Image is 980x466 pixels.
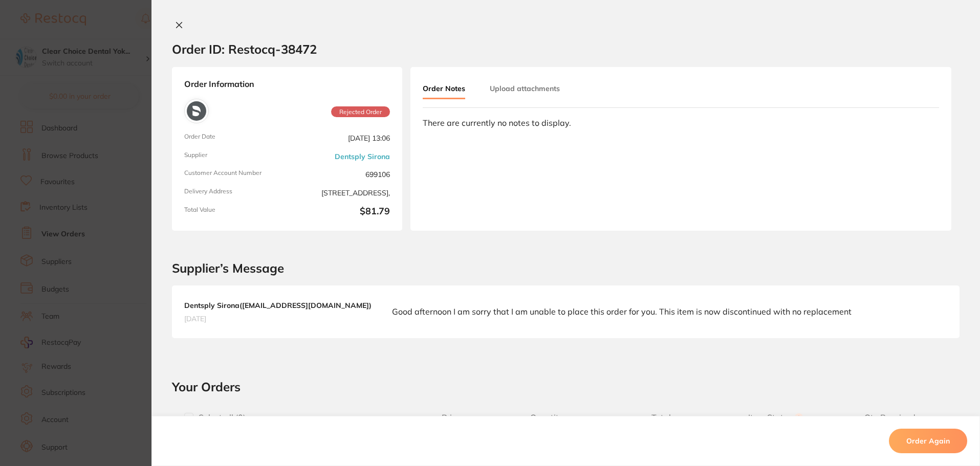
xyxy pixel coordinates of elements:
[291,169,390,180] span: 699106
[604,413,718,423] span: Total
[392,306,852,317] p: Good afternoon I am sorry that I am unable to place this order for you. This item is now disconti...
[184,169,283,180] span: Customer Account Number
[187,101,206,121] img: Dentsply Sirona
[331,106,390,118] span: Rejected Order
[833,413,947,423] span: Qty Received
[172,261,960,276] h2: Supplier’s Message
[335,152,390,161] a: Dentsply Sirona
[291,206,390,218] b: $81.79
[718,413,833,423] span: Item Status
[423,79,465,99] button: Order Notes
[172,41,317,57] h2: Order ID: Restocq- 38472
[184,79,390,91] strong: Order Information
[489,413,604,423] span: Quantity
[184,301,372,310] b: Dentsply Sirona ( [EMAIL_ADDRESS][DOMAIN_NAME] )
[184,314,372,323] span: [DATE]
[184,206,283,218] span: Total Value
[184,188,283,198] span: Delivery Address
[193,413,246,423] span: Select all ( 0 )
[291,133,390,143] span: [DATE] 13:06
[172,379,960,394] h2: Your Orders
[184,151,283,162] span: Supplier
[184,133,283,143] span: Order Date
[413,413,489,423] span: Price
[291,188,390,198] span: [STREET_ADDRESS],
[490,79,560,98] button: Upload attachments
[423,118,939,127] div: There are currently no notes to display.
[889,429,967,453] button: Order Again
